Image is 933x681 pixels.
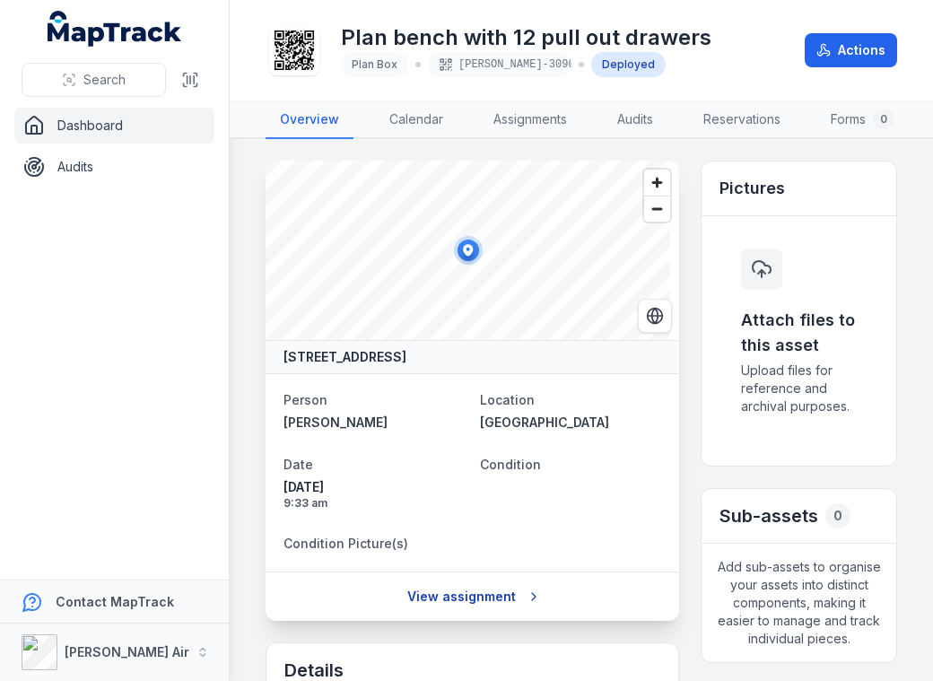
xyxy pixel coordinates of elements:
[480,457,541,472] span: Condition
[644,196,670,222] button: Zoom out
[873,109,894,130] div: 0
[283,478,466,511] time: 01/08/2025, 9:33:44 am
[480,392,535,407] span: Location
[702,544,896,662] span: Add sub-assets to organise your assets into distinct components, making it easier to manage and t...
[375,101,458,139] a: Calendar
[266,161,670,340] canvas: Map
[825,503,850,528] div: 0
[480,414,662,432] a: [GEOGRAPHIC_DATA]
[396,580,549,614] a: View assignment
[283,392,327,407] span: Person
[14,108,214,144] a: Dashboard
[266,101,353,139] a: Overview
[719,503,818,528] h2: Sub-assets
[283,414,466,432] a: [PERSON_NAME]
[603,101,667,139] a: Audits
[816,101,909,139] a: Forms0
[341,23,711,52] h1: Plan bench with 12 pull out drawers
[689,101,795,139] a: Reservations
[14,149,214,185] a: Audits
[741,362,857,415] span: Upload files for reference and archival purposes.
[83,71,126,89] span: Search
[741,308,857,358] h3: Attach files to this asset
[283,496,466,511] span: 9:33 am
[591,52,666,77] div: Deployed
[352,57,397,71] span: Plan Box
[644,170,670,196] button: Zoom in
[638,299,672,333] button: Switch to Satellite View
[283,536,408,551] span: Condition Picture(s)
[283,457,313,472] span: Date
[480,415,609,430] span: [GEOGRAPHIC_DATA]
[283,348,406,366] strong: [STREET_ADDRESS]
[48,11,182,47] a: MapTrack
[22,63,166,97] button: Search
[805,33,897,67] button: Actions
[428,52,571,77] div: [PERSON_NAME]-3090
[283,478,466,496] span: [DATE]
[65,644,189,659] strong: [PERSON_NAME] Air
[719,176,785,201] h3: Pictures
[479,101,581,139] a: Assignments
[56,594,174,609] strong: Contact MapTrack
